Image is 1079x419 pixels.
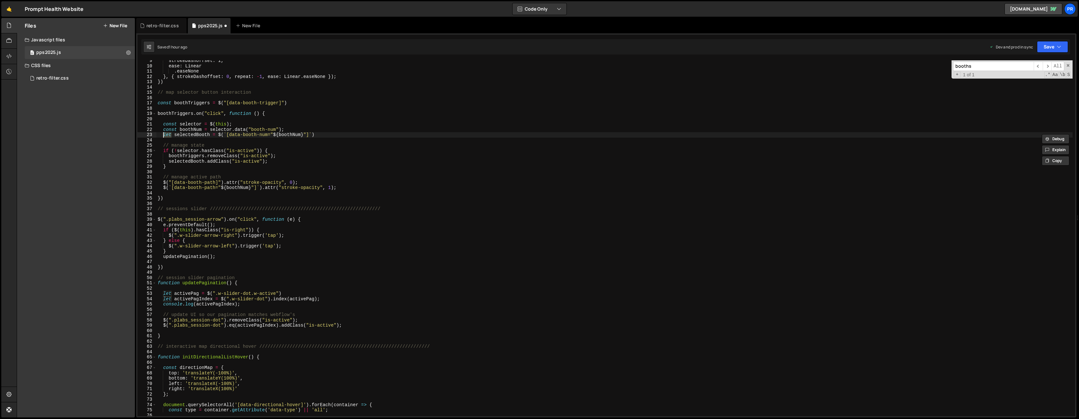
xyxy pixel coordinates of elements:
[30,51,34,56] span: 0
[137,180,156,185] div: 32
[137,275,156,281] div: 50
[1,1,17,17] a: 🤙
[1059,72,1066,78] span: Whole Word Search
[137,355,156,360] div: 65
[1043,62,1052,71] span: ​
[137,349,156,355] div: 64
[137,69,156,74] div: 11
[17,59,135,72] div: CSS files
[137,323,156,328] div: 59
[1042,156,1069,166] button: Copy
[137,302,156,307] div: 55
[1042,134,1069,144] button: Debug
[137,169,156,175] div: 30
[1037,41,1068,53] button: Save
[137,413,156,418] div: 76
[103,23,127,28] button: New File
[137,376,156,381] div: 69
[1042,145,1069,155] button: Explain
[137,381,156,387] div: 70
[137,148,156,154] div: 26
[25,72,135,85] div: 16625/45443.css
[1064,3,1076,15] a: Pr
[137,296,156,302] div: 54
[157,44,187,50] div: Saved
[137,244,156,249] div: 44
[137,280,156,286] div: 51
[137,116,156,122] div: 20
[137,270,156,275] div: 49
[1034,62,1043,71] span: ​
[137,122,156,127] div: 21
[137,254,156,260] div: 46
[236,22,263,29] div: New File
[137,397,156,402] div: 73
[36,75,69,81] div: retro-filter.css
[198,22,223,29] div: pps2025.js
[1052,72,1058,78] span: CaseSensitive Search
[137,339,156,344] div: 62
[137,64,156,69] div: 10
[137,333,156,339] div: 61
[137,132,156,138] div: 23
[137,365,156,371] div: 67
[137,191,156,196] div: 34
[137,360,156,365] div: 66
[137,371,156,376] div: 68
[137,233,156,238] div: 42
[137,291,156,296] div: 53
[954,72,961,78] span: Toggle Replace mode
[137,392,156,397] div: 72
[25,46,135,59] div: 16625/45293.js
[25,22,36,29] h2: Files
[1044,72,1051,78] span: RegExp Search
[137,249,156,254] div: 45
[137,407,156,413] div: 75
[137,265,156,270] div: 48
[1051,62,1064,71] span: Alt-Enter
[137,153,156,159] div: 27
[137,95,156,101] div: 16
[146,22,179,29] div: retro-filter.css
[137,286,156,291] div: 52
[137,111,156,116] div: 19
[137,74,156,80] div: 12
[137,217,156,222] div: 39
[137,175,156,180] div: 31
[169,44,188,50] div: 1 hour ago
[137,85,156,90] div: 14
[137,206,156,212] div: 37
[513,3,566,15] button: Code Only
[137,386,156,392] div: 71
[137,318,156,323] div: 58
[137,344,156,349] div: 63
[953,62,1034,71] input: Search for
[25,5,83,13] div: Prompt Health Website
[137,227,156,233] div: 41
[137,100,156,106] div: 17
[137,143,156,148] div: 25
[137,138,156,143] div: 24
[137,185,156,191] div: 33
[137,238,156,244] div: 43
[137,127,156,133] div: 22
[137,164,156,169] div: 29
[137,212,156,217] div: 38
[137,402,156,408] div: 74
[137,90,156,95] div: 15
[137,159,156,164] div: 28
[137,106,156,111] div: 18
[137,79,156,85] div: 13
[989,44,1033,50] div: Dev and prod in sync
[137,328,156,334] div: 60
[137,196,156,201] div: 35
[1066,72,1071,78] span: Search In Selection
[1004,3,1062,15] a: [DOMAIN_NAME]
[137,58,156,64] div: 9
[36,50,61,56] div: pps2025.js
[961,72,977,78] span: 1 of 1
[137,312,156,318] div: 57
[137,201,156,207] div: 36
[137,259,156,265] div: 47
